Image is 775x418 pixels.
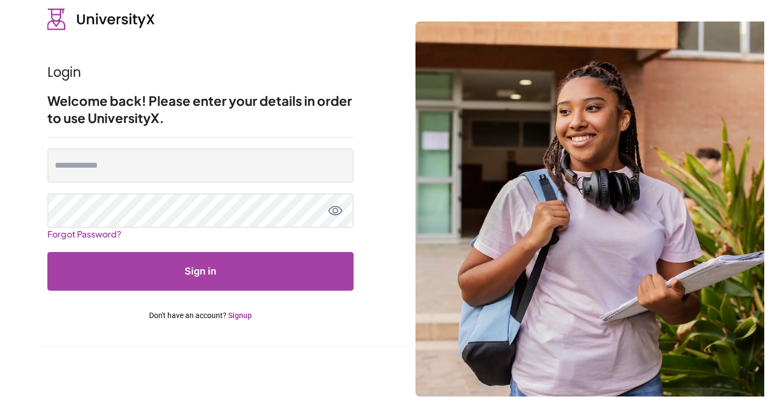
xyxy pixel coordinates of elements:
[47,310,354,321] p: Don't have an account?
[47,92,354,126] h2: Welcome back! Please enter your details in order to use UniversityX.
[47,64,354,81] h1: Login
[47,224,121,244] a: Forgot Password?
[47,9,155,30] img: UniversityX logo
[228,311,252,320] a: Signup
[415,21,764,397] img: login background
[47,252,354,291] button: Submit form
[328,203,343,218] button: toggle password view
